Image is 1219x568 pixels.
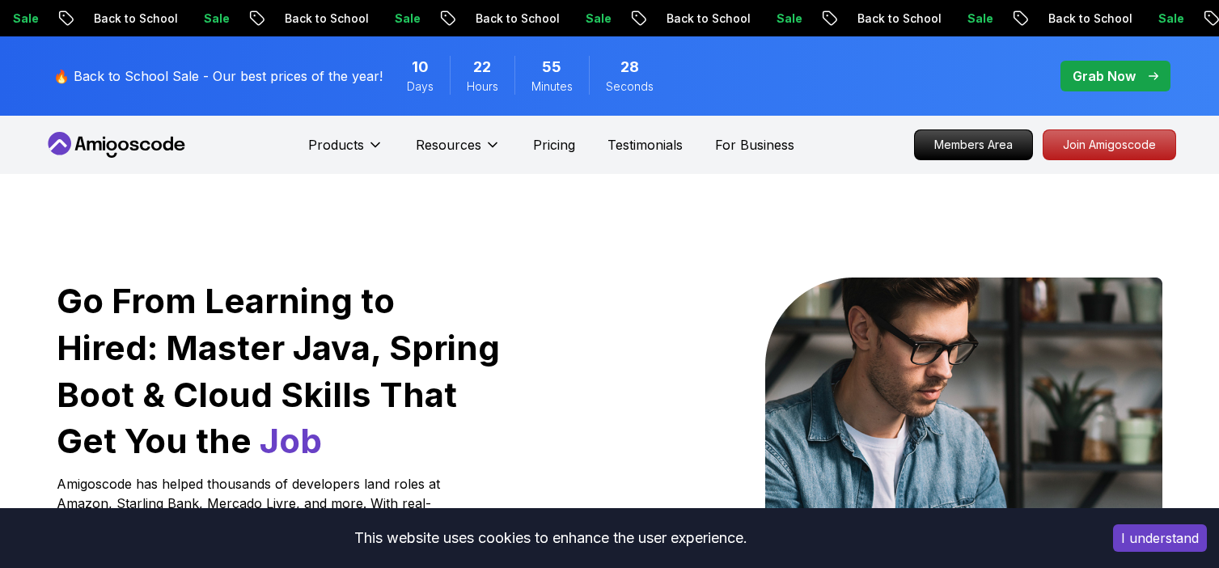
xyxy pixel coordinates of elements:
h1: Go From Learning to Hired: Master Java, Spring Boot & Cloud Skills That Get You the [57,278,502,464]
p: Join Amigoscode [1043,130,1175,159]
span: Seconds [606,78,654,95]
p: Sale [227,11,279,27]
p: Members Area [915,130,1032,159]
p: Sale [609,11,661,27]
a: Members Area [914,129,1033,160]
p: 🔥 Back to School Sale - Our best prices of the year! [53,66,383,86]
button: Products [308,135,383,167]
button: Resources [416,135,501,167]
p: Back to School [690,11,800,27]
p: Sale [36,11,88,27]
p: Sale [418,11,470,27]
a: Join Amigoscode [1043,129,1176,160]
p: Back to School [117,11,227,27]
span: 10 Days [412,56,429,78]
span: Days [407,78,434,95]
p: Sale [991,11,1043,27]
span: Minutes [531,78,573,95]
p: Sale [800,11,852,27]
p: Back to School [1072,11,1182,27]
a: Testimonials [607,135,683,155]
span: Job [260,420,322,461]
span: 28 Seconds [620,56,639,78]
div: This website uses cookies to enhance the user experience. [12,520,1089,556]
p: Grab Now [1073,66,1136,86]
p: Back to School [881,11,991,27]
p: Products [308,135,364,155]
span: 55 Minutes [542,56,561,78]
span: 22 Hours [473,56,491,78]
p: Amigoscode has helped thousands of developers land roles at Amazon, Starling Bank, Mercado Livre,... [57,474,445,552]
span: Hours [467,78,498,95]
p: Resources [416,135,481,155]
a: For Business [715,135,794,155]
p: Back to School [308,11,418,27]
a: Pricing [533,135,575,155]
button: Accept cookies [1113,524,1207,552]
p: Back to School [499,11,609,27]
